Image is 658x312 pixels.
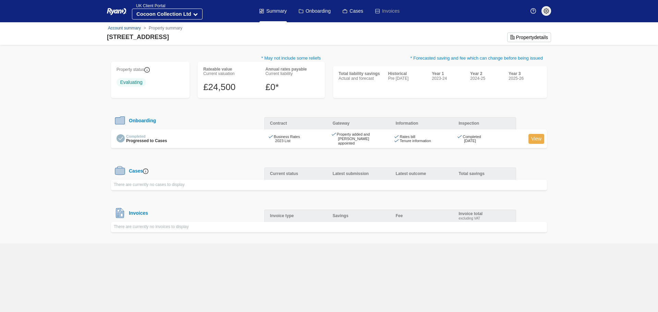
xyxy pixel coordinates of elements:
[126,118,156,123] div: Onboarding
[528,134,544,144] a: View
[327,117,390,129] div: Gateway
[464,139,476,143] time: [DATE]
[114,224,189,229] span: There are currently no invoices to display
[509,76,541,81] div: 2025-26
[108,26,141,30] a: Account summary
[453,167,516,180] div: Total savings
[327,210,390,222] div: Savings
[264,167,327,180] div: Current status
[459,135,511,143] div: Completed
[390,210,453,222] div: Fee
[327,167,390,180] div: Latest submission
[388,76,426,81] div: Pre [DATE]
[388,72,426,76] div: Historical
[136,11,191,17] strong: Cocoon Collection Ltd
[203,67,257,72] div: Rateable value
[126,134,167,139] div: Completed
[264,117,327,129] div: Contract
[333,55,547,66] p: * Forecasted saving and fee which can change before being issued
[390,167,453,180] div: Latest outcome
[470,72,503,76] div: Year 2
[432,72,465,76] div: Year 1
[126,168,148,174] div: Cases
[270,135,322,143] div: Business Rates 2023 List
[459,212,483,216] div: Invoice total
[266,67,319,72] div: Annual rates payable
[459,216,483,221] div: excluding VAT
[395,135,448,139] div: Rates bill
[141,25,182,31] li: Property summary
[132,9,203,20] button: Cocoon Collection Ltd
[544,8,549,14] img: settings
[531,8,536,14] img: Help
[339,72,380,76] div: Total liability savings
[203,82,257,92] div: £24,500
[333,132,385,145] div: Property added and [PERSON_NAME] appointed
[390,117,453,129] div: Information
[453,117,516,129] div: Inspection
[470,76,503,81] div: 2024-25
[107,33,169,42] div: [STREET_ADDRESS]
[516,35,534,40] span: Property
[132,3,165,8] span: UK Client Portal
[114,182,185,187] span: There are currently no cases to display
[117,67,184,73] div: Property status
[339,76,380,81] div: Actual and forecast
[507,33,551,42] button: Propertydetails
[432,76,465,81] div: 2023-24
[117,78,146,87] span: Evaluating
[126,138,167,143] span: Progressed to Cases
[111,55,325,62] p: * May not include some reliefs
[126,210,148,216] div: Invoices
[509,72,541,76] div: Year 3
[266,72,319,76] div: Current liability
[203,72,257,76] div: Current valuation
[264,210,327,222] div: Invoice type
[395,139,448,143] div: Tenure information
